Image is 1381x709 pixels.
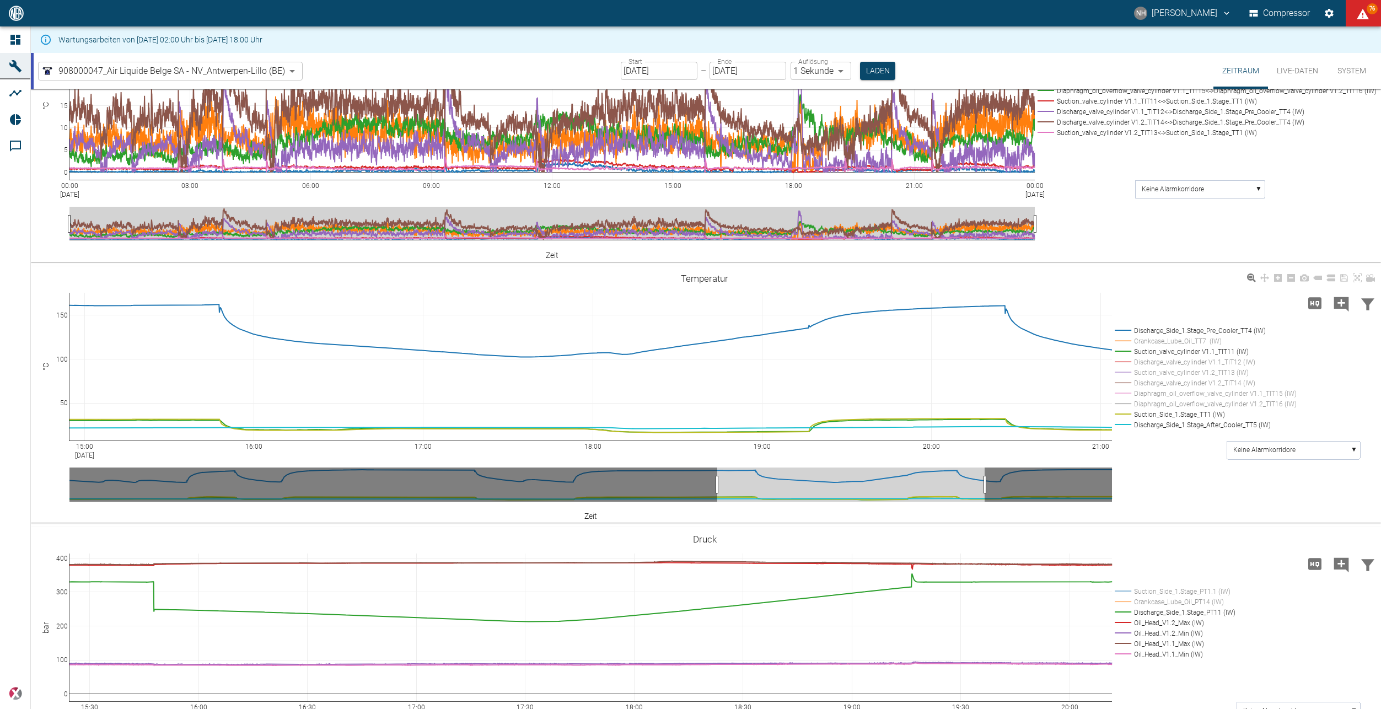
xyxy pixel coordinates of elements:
div: NH [1134,7,1147,20]
text: Keine Alarmkorridore [1142,185,1204,193]
button: nils.hallbauer@neuman-esser.com [1132,3,1233,23]
button: Kommentar hinzufügen [1328,289,1355,318]
span: 908000047_Air Liquide Belge SA - NV_Antwerpen-Lillo (BE) [58,65,285,77]
text: Keine Alarmkorridore [1233,446,1296,454]
button: Zeitraum [1213,53,1268,89]
button: Live-Daten [1268,53,1327,89]
button: Compressor [1247,3,1313,23]
span: Hohe Auflösung [1302,297,1328,308]
button: Laden [860,62,895,80]
span: 76 [1367,3,1378,14]
label: Auflösung [798,57,828,66]
button: Daten filtern [1355,289,1381,318]
button: Daten filtern [1355,550,1381,578]
input: DD.MM.YYYY [710,62,786,80]
label: Start [628,57,642,66]
input: DD.MM.YYYY [621,62,697,80]
div: 1 Sekunde [791,62,851,80]
button: Einstellungen [1319,3,1339,23]
img: Xplore Logo [9,687,22,700]
p: – [701,65,706,77]
label: Ende [717,57,732,66]
div: Wartungsarbeiten von [DATE] 02:00 Uhr bis [DATE] 18:00 Uhr [58,30,262,50]
a: 908000047_Air Liquide Belge SA - NV_Antwerpen-Lillo (BE) [41,65,285,78]
span: Hohe Auflösung [1302,558,1328,568]
img: logo [8,6,25,20]
button: System [1327,53,1377,89]
button: Kommentar hinzufügen [1328,550,1355,578]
